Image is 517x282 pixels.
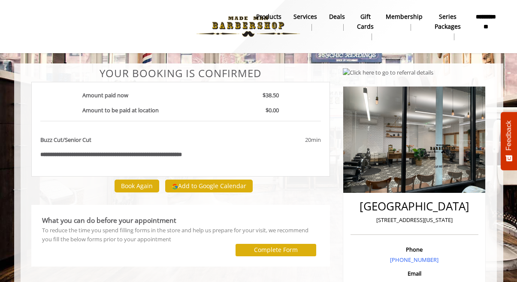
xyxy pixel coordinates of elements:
[505,120,513,150] span: Feedback
[165,180,253,192] button: Add to Google Calendar
[353,270,476,276] h3: Email
[329,12,345,21] b: Deals
[353,216,476,225] p: [STREET_ADDRESS][US_STATE]
[501,112,517,170] button: Feedback - Show survey
[293,12,317,21] b: Services
[31,68,330,79] center: Your Booking is confirmed
[82,91,128,99] b: Amount paid now
[435,12,461,31] b: Series packages
[353,246,476,252] h3: Phone
[357,12,374,31] b: gift cards
[236,244,316,256] button: Complete Form
[42,226,320,244] div: To reduce the time you spend filling forms in the store and help us prepare for your visit, we re...
[390,256,438,264] a: [PHONE_NUMBER]
[323,11,351,33] a: DealsDeals
[40,135,91,144] b: Buzz Cut/Senior Cut
[236,135,321,144] div: 20min
[250,11,287,33] a: Productsproducts
[263,91,279,99] b: $38.50
[42,216,176,225] b: What you can do before your appointment
[189,3,307,50] img: Made Man Barbershop logo
[351,11,380,42] a: Gift cardsgift cards
[82,106,159,114] b: Amount to be paid at location
[386,12,423,21] b: Membership
[115,180,159,192] button: Book Again
[353,200,476,213] h2: [GEOGRAPHIC_DATA]
[266,106,279,114] b: $0.00
[380,11,429,33] a: MembershipMembership
[429,11,467,42] a: Series packagesSeries packages
[256,12,281,21] b: products
[254,246,298,253] label: Complete Form
[343,68,433,77] img: Click here to go to referral details
[287,11,323,33] a: ServicesServices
